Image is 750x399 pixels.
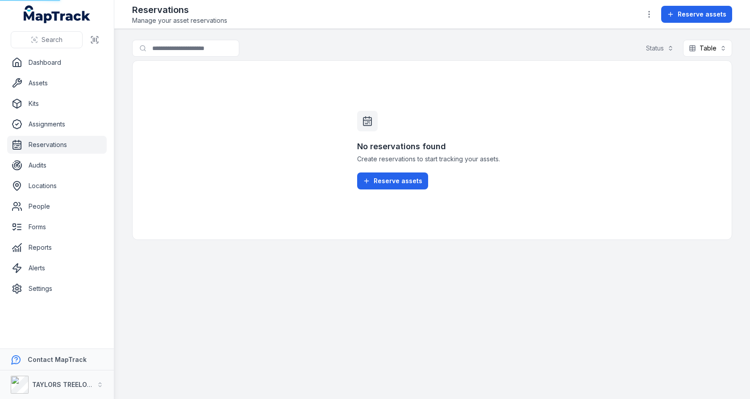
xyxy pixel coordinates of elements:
[7,136,107,154] a: Reservations
[132,16,227,25] span: Manage your asset reservations
[7,74,107,92] a: Assets
[7,95,107,113] a: Kits
[7,54,107,71] a: Dashboard
[24,5,91,23] a: MapTrack
[7,218,107,236] a: Forms
[7,239,107,256] a: Reports
[357,140,507,153] h3: No reservations found
[357,155,507,164] span: Create reservations to start tracking your assets.
[42,35,62,44] span: Search
[7,177,107,195] a: Locations
[661,6,732,23] button: Reserve assets
[374,176,422,185] span: Reserve assets
[678,10,726,19] span: Reserve assets
[7,115,107,133] a: Assignments
[683,40,732,57] button: Table
[32,381,107,388] strong: TAYLORS TREELOPPING
[28,356,87,363] strong: Contact MapTrack
[640,40,679,57] button: Status
[7,280,107,298] a: Settings
[11,31,83,48] button: Search
[7,197,107,215] a: People
[7,259,107,277] a: Alerts
[7,156,107,174] a: Audits
[132,4,227,16] h2: Reservations
[357,172,428,189] button: Reserve assets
